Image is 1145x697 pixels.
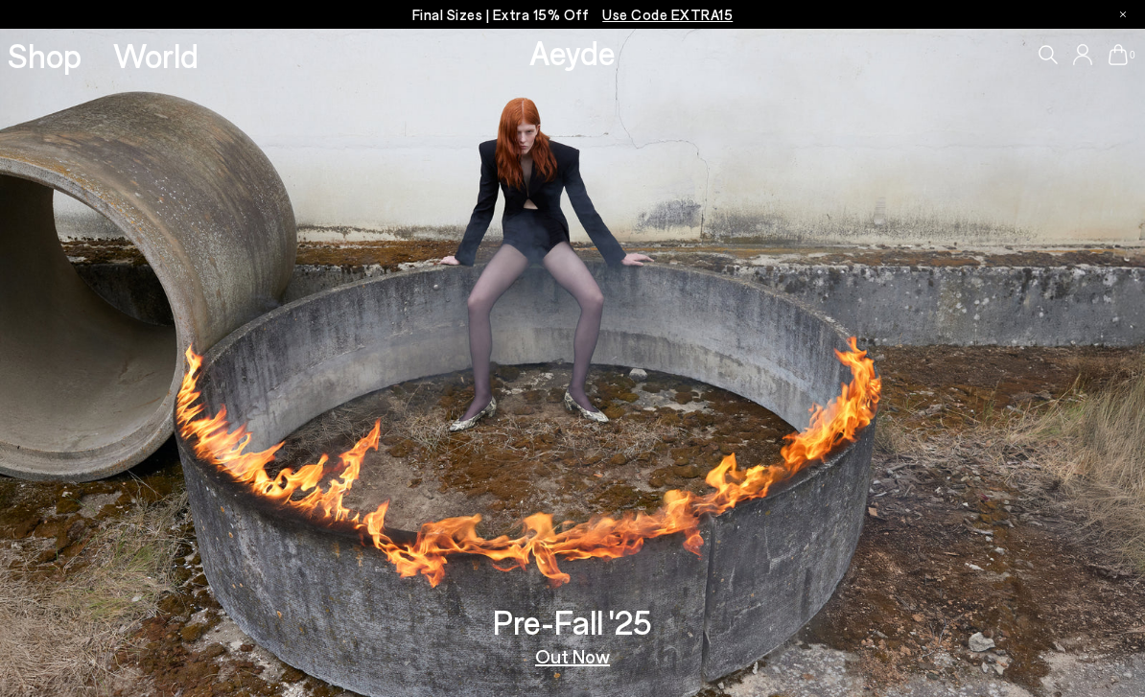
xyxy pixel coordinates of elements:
span: Navigate to /collections/ss25-final-sizes [602,6,733,23]
a: Aeyde [529,32,616,72]
p: Final Sizes | Extra 15% Off [412,3,734,27]
a: Out Now [535,646,610,665]
span: 0 [1128,50,1137,60]
a: Shop [8,38,82,72]
h3: Pre-Fall '25 [493,605,652,639]
a: 0 [1109,44,1128,65]
a: World [113,38,199,72]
